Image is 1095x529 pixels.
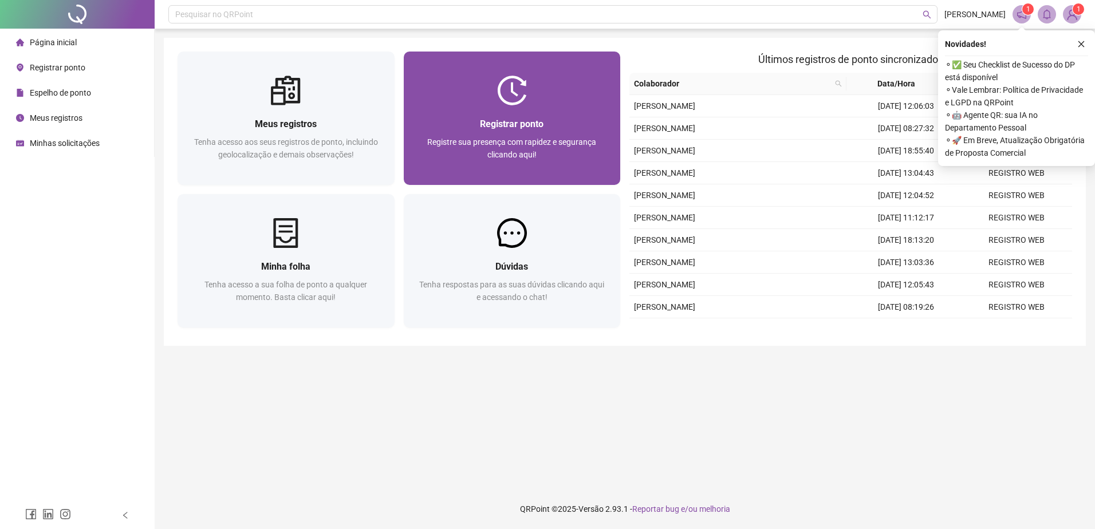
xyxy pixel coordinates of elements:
[30,113,82,123] span: Meus registros
[851,318,962,341] td: [DATE] 18:05:03
[1042,9,1052,19] span: bell
[634,77,830,90] span: Colaborador
[945,109,1088,134] span: ⚬ 🤖 Agente QR: sua IA no Departamento Pessoal
[962,318,1072,341] td: REGISTRO WEB
[16,64,24,72] span: environment
[30,63,85,72] span: Registrar ponto
[1022,3,1034,15] sup: 1
[634,124,695,133] span: [PERSON_NAME]
[16,139,24,147] span: schedule
[60,508,71,520] span: instagram
[480,119,543,129] span: Registrar ponto
[833,75,844,92] span: search
[632,504,730,514] span: Reportar bug e/ou melhoria
[945,134,1088,159] span: ⚬ 🚀 Em Breve, Atualização Obrigatória de Proposta Comercial
[851,251,962,274] td: [DATE] 13:03:36
[634,280,695,289] span: [PERSON_NAME]
[178,52,395,185] a: Meus registrosTenha acesso aos seus registros de ponto, incluindo geolocalização e demais observa...
[851,274,962,296] td: [DATE] 12:05:43
[962,296,1072,318] td: REGISTRO WEB
[1073,3,1084,15] sup: Atualize o seu contato no menu Meus Dados
[404,52,621,185] a: Registrar pontoRegistre sua presença com rapidez e segurança clicando aqui!
[851,207,962,229] td: [DATE] 11:12:17
[1077,5,1081,13] span: 1
[30,88,91,97] span: Espelho de ponto
[419,280,604,302] span: Tenha respostas para as suas dúvidas clicando aqui e acessando o chat!
[851,229,962,251] td: [DATE] 18:13:20
[634,191,695,200] span: [PERSON_NAME]
[42,508,54,520] span: linkedin
[634,168,695,177] span: [PERSON_NAME]
[1017,9,1027,19] span: notification
[30,38,77,47] span: Página inicial
[962,162,1072,184] td: REGISTRO WEB
[634,235,695,244] span: [PERSON_NAME]
[155,489,1095,529] footer: QRPoint © 2025 - 2.93.1 -
[923,10,931,19] span: search
[255,119,317,129] span: Meus registros
[945,84,1088,109] span: ⚬ Vale Lembrar: Política de Privacidade e LGPD na QRPoint
[25,508,37,520] span: facebook
[835,80,842,87] span: search
[121,511,129,519] span: left
[851,296,962,318] td: [DATE] 08:19:26
[945,38,986,50] span: Novidades !
[634,258,695,267] span: [PERSON_NAME]
[204,280,367,302] span: Tenha acesso a sua folha de ponto a qualquer momento. Basta clicar aqui!
[962,274,1072,296] td: REGISTRO WEB
[851,184,962,207] td: [DATE] 12:04:52
[495,261,528,272] span: Dúvidas
[634,213,695,222] span: [PERSON_NAME]
[758,53,943,65] span: Últimos registros de ponto sincronizados
[944,8,1006,21] span: [PERSON_NAME]
[851,77,942,90] span: Data/Hora
[427,137,596,159] span: Registre sua presença com rapidez e segurança clicando aqui!
[851,95,962,117] td: [DATE] 12:06:03
[194,137,378,159] span: Tenha acesso aos seus registros de ponto, incluindo geolocalização e demais observações!
[1064,6,1081,23] img: 90829
[634,101,695,110] span: [PERSON_NAME]
[578,504,604,514] span: Versão
[16,38,24,46] span: home
[962,184,1072,207] td: REGISTRO WEB
[178,194,395,327] a: Minha folhaTenha acesso a sua folha de ponto a qualquer momento. Basta clicar aqui!
[962,229,1072,251] td: REGISTRO WEB
[851,117,962,140] td: [DATE] 08:27:32
[851,162,962,184] td: [DATE] 13:04:43
[1026,5,1030,13] span: 1
[404,194,621,327] a: DúvidasTenha respostas para as suas dúvidas clicando aqui e acessando o chat!
[261,261,310,272] span: Minha folha
[16,114,24,122] span: clock-circle
[16,89,24,97] span: file
[1077,40,1085,48] span: close
[846,73,955,95] th: Data/Hora
[962,207,1072,229] td: REGISTRO WEB
[30,139,100,148] span: Minhas solicitações
[945,58,1088,84] span: ⚬ ✅ Seu Checklist de Sucesso do DP está disponível
[634,146,695,155] span: [PERSON_NAME]
[962,251,1072,274] td: REGISTRO WEB
[634,302,695,311] span: [PERSON_NAME]
[851,140,962,162] td: [DATE] 18:55:40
